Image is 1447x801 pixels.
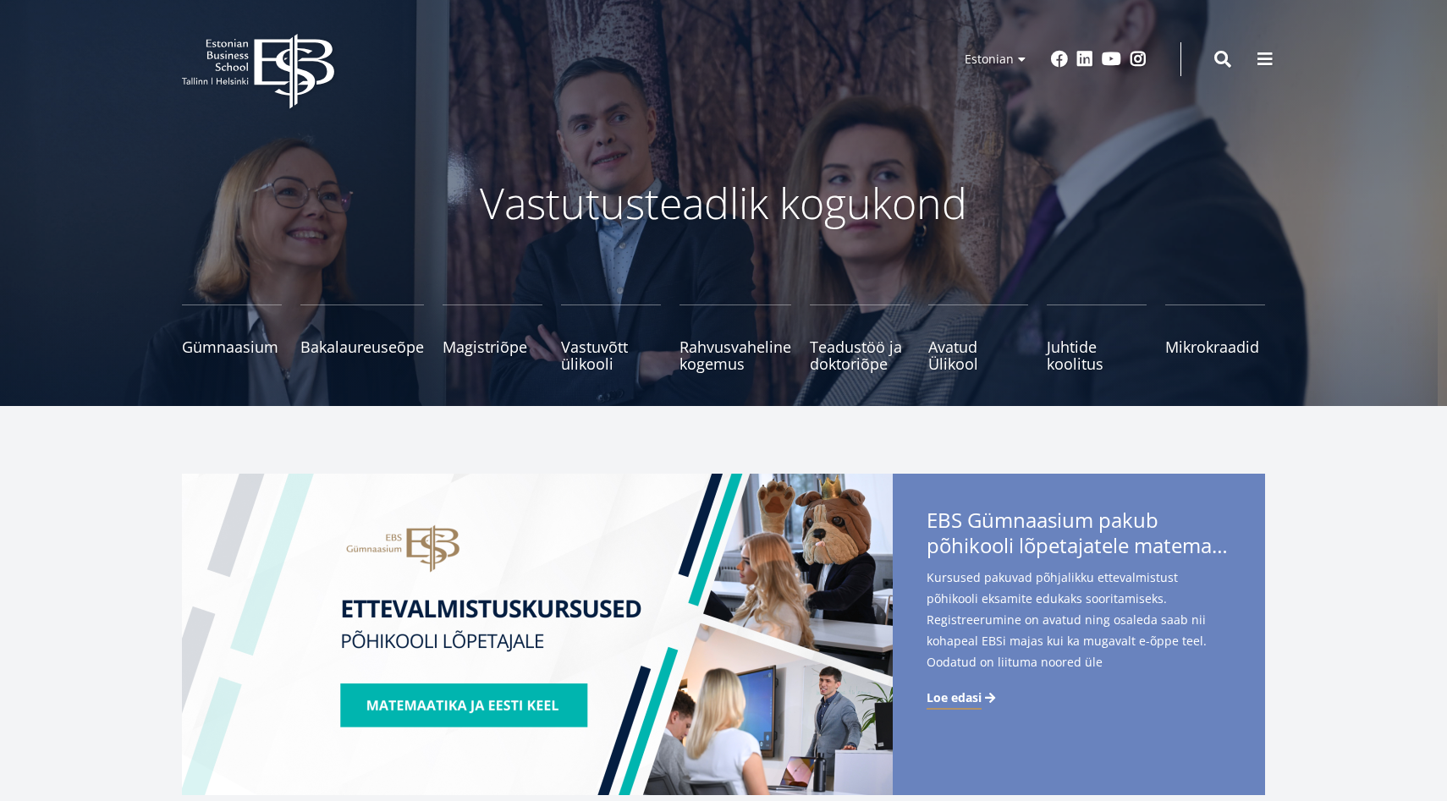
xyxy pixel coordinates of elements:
[679,304,791,372] a: Rahvusvaheline kogemus
[1165,338,1265,355] span: Mikrokraadid
[1051,51,1068,68] a: Facebook
[927,689,999,706] a: Loe edasi
[927,507,1231,563] span: EBS Gümnaasium pakub
[810,304,910,372] a: Teadustöö ja doktoriõpe
[1076,51,1093,68] a: Linkedin
[300,338,424,355] span: Bakalaureuseõpe
[928,338,1028,372] span: Avatud Ülikool
[927,567,1231,700] span: Kursused pakuvad põhjalikku ettevalmistust põhikooli eksamite edukaks sooritamiseks. Registreerum...
[1165,304,1265,372] a: Mikrokraadid
[1047,304,1147,372] a: Juhtide koolitus
[1130,51,1147,68] a: Instagram
[182,338,282,355] span: Gümnaasium
[443,338,542,355] span: Magistriõpe
[561,304,661,372] a: Vastuvõtt ülikooli
[927,533,1231,558] span: põhikooli lõpetajatele matemaatika- ja eesti keele kursuseid
[443,304,542,372] a: Magistriõpe
[927,689,982,706] span: Loe edasi
[928,304,1028,372] a: Avatud Ülikool
[561,338,661,372] span: Vastuvõtt ülikooli
[1047,338,1147,372] span: Juhtide koolitus
[1102,51,1121,68] a: Youtube
[679,338,791,372] span: Rahvusvaheline kogemus
[182,304,282,372] a: Gümnaasium
[275,178,1172,228] p: Vastutusteadlik kogukond
[182,474,893,795] img: EBS Gümnaasiumi ettevalmistuskursused
[810,338,910,372] span: Teadustöö ja doktoriõpe
[300,304,424,372] a: Bakalaureuseõpe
